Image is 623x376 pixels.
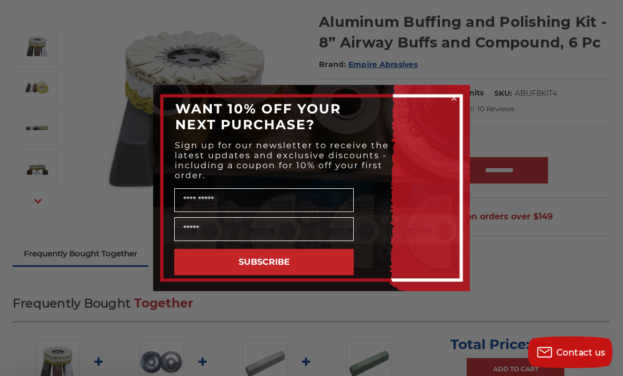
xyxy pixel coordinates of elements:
span: Sign up for our newsletter to receive the latest updates and exclusive discounts - including a co... [175,140,389,180]
input: Email [174,217,354,241]
span: Contact us [556,348,606,358]
button: Contact us [528,336,612,368]
button: Close dialog [449,93,459,103]
span: WANT 10% OFF YOUR NEXT PURCHASE? [175,101,341,132]
button: SUBSCRIBE [174,249,354,275]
